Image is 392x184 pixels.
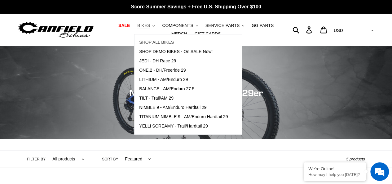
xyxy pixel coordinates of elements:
[20,31,35,47] img: d_696896380_company_1647369064580_696896380
[139,123,208,129] span: YELLI SCREAMY - Trail/Hardtail 29
[7,34,16,43] div: Navigation go back
[139,105,206,110] span: NIMBLE 9 - AM/Enduro Hardtail 29
[134,94,232,103] a: TILT - Trail/AM 29
[139,58,176,64] span: JEDI - DH Race 29
[134,103,232,112] a: NIMBLE 9 - AM/Enduro Hardtail 29
[139,49,213,54] span: SHOP DEMO BIKES - On SALE Now!
[162,23,193,28] span: COMPONENTS
[249,21,277,30] a: GG PARTS
[134,21,158,30] button: BIKES
[134,56,232,66] a: JEDI - DH Race 29
[27,156,46,162] label: Filter by
[171,31,187,37] span: MERCH
[134,66,232,75] a: ONE.2 - DH/Freeride 29
[36,53,86,116] span: We're online!
[102,156,118,162] label: Sort by
[346,157,365,161] span: 5 products
[168,30,190,38] a: MERCH
[139,40,174,45] span: SHOP ALL BIKES
[134,38,232,47] a: SHOP ALL BIKES
[139,68,186,73] span: ONE.2 - DH/Freeride 29
[308,166,361,171] div: We're Online!
[102,3,117,18] div: Minimize live chat window
[195,31,221,37] span: GIFT CARDS
[192,30,224,38] a: GIFT CARDS
[202,21,247,30] button: SERVICE PARTS
[134,112,232,122] a: TITANIUM NIMBLE 9 - AM/Enduro Hardtail 29
[137,23,150,28] span: BIKES
[159,21,201,30] button: COMPONENTS
[252,23,274,28] span: GG PARTS
[118,23,130,28] span: SALE
[134,122,232,131] a: YELLI SCREAMY - Trail/Hardtail 29
[42,35,113,43] div: Chat with us now
[129,87,263,98] span: NIMBLE 9 - Steel Hardtail 29er
[115,21,133,30] a: SALE
[17,20,95,40] img: Canfield Bikes
[139,96,174,101] span: TILT - Trail/AM 29
[3,120,118,142] textarea: Type your message and hit 'Enter'
[139,86,194,92] span: BALANCE - AM/Enduro 27.5
[134,47,232,56] a: SHOP DEMO BIKES - On SALE Now!
[308,172,361,177] p: How may I help you today?
[134,75,232,84] a: LITHIUM - AM/Enduro 29
[205,23,240,28] span: SERVICE PARTS
[134,84,232,94] a: BALANCE - AM/Enduro 27.5
[139,114,228,119] span: TITANIUM NIMBLE 9 - AM/Enduro Hardtail 29
[139,77,188,82] span: LITHIUM - AM/Enduro 29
